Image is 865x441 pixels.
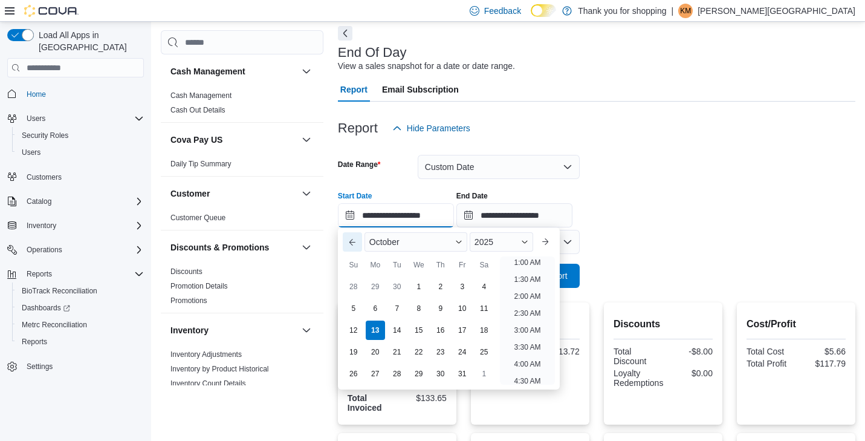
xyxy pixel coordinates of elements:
[343,232,362,252] button: Previous Month
[668,368,713,378] div: $0.00
[27,114,45,123] span: Users
[470,232,533,252] div: Button. Open the year selector. 2025 is currently selected.
[509,255,545,270] li: 1:00 AM
[366,364,385,384] div: day-27
[170,296,207,305] a: Promotions
[614,368,664,388] div: Loyalty Redemptions
[431,364,450,384] div: day-30
[366,299,385,318] div: day-6
[431,299,450,318] div: day-9
[614,317,713,332] h2: Discounts
[366,321,385,340] div: day-13
[344,342,363,362] div: day-19
[22,359,57,374] a: Settings
[12,127,149,144] button: Security Roles
[170,350,242,359] a: Inventory Adjustments
[22,194,144,209] span: Catalog
[409,321,429,340] div: day-15
[453,277,472,296] div: day-3
[531,17,531,18] span: Dark Mode
[17,335,52,349] a: Reports
[475,237,493,247] span: 2025
[369,237,400,247] span: October
[299,64,314,79] button: Cash Management
[509,272,545,287] li: 1:30 AM
[2,193,149,210] button: Catalog
[170,214,225,222] a: Customer Queue
[2,110,149,127] button: Users
[456,191,488,201] label: End Date
[387,299,407,318] div: day-7
[563,237,572,247] button: Open list of options
[170,324,209,336] h3: Inventory
[431,342,450,362] div: day-23
[409,255,429,275] div: We
[2,266,149,283] button: Reports
[22,86,144,101] span: Home
[17,318,144,332] span: Metrc Reconciliation
[17,128,73,143] a: Security Roles
[12,144,149,161] button: Users
[387,321,407,340] div: day-14
[509,323,545,338] li: 3:00 AM
[27,269,52,279] span: Reports
[170,213,225,223] span: Customer Queue
[170,281,228,291] span: Promotion Details
[170,134,222,146] h3: Cova Pay US
[170,160,232,168] a: Daily Tip Summary
[500,256,555,385] ul: Time
[22,286,97,296] span: BioTrack Reconciliation
[12,299,149,316] a: Dashboards
[170,188,210,200] h3: Customer
[22,303,70,313] span: Dashboards
[344,277,363,296] div: day-28
[382,77,459,102] span: Email Subscription
[22,111,50,126] button: Users
[614,347,661,366] div: Total Discount
[484,5,521,17] span: Feedback
[344,321,363,340] div: day-12
[747,347,794,356] div: Total Cost
[475,277,494,296] div: day-4
[2,85,149,102] button: Home
[671,4,673,18] p: |
[170,105,225,115] span: Cash Out Details
[578,4,666,18] p: Thank you for shopping
[170,364,269,374] span: Inventory by Product Historical
[299,132,314,147] button: Cova Pay US
[17,318,92,332] a: Metrc Reconciliation
[170,106,225,114] a: Cash Out Details
[456,203,572,227] input: Press the down key to open a popover containing a calendar.
[431,277,450,296] div: day-2
[509,374,545,388] li: 4:30 AM
[22,267,144,281] span: Reports
[338,60,515,73] div: View a sales snapshot for a date or date range.
[170,267,202,276] a: Discounts
[22,218,61,233] button: Inventory
[431,255,450,275] div: Th
[22,111,144,126] span: Users
[170,241,297,253] button: Discounts & Promotions
[475,255,494,275] div: Sa
[22,194,56,209] button: Catalog
[338,191,372,201] label: Start Date
[453,299,472,318] div: day-10
[2,217,149,234] button: Inventory
[22,267,57,281] button: Reports
[170,324,297,336] button: Inventory
[418,155,580,179] button: Custom Date
[400,393,447,403] div: $133.65
[338,26,352,41] button: Next
[338,121,378,136] h3: Report
[22,337,47,347] span: Reports
[17,284,102,298] a: BioTrack Reconciliation
[170,379,246,388] span: Inventory Count Details
[34,29,144,53] span: Load All Apps in [GEOGRAPHIC_DATA]
[299,240,314,255] button: Discounts & Promotions
[407,122,470,134] span: Hide Parameters
[161,88,323,122] div: Cash Management
[170,159,232,169] span: Daily Tip Summary
[170,282,228,290] a: Promotion Details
